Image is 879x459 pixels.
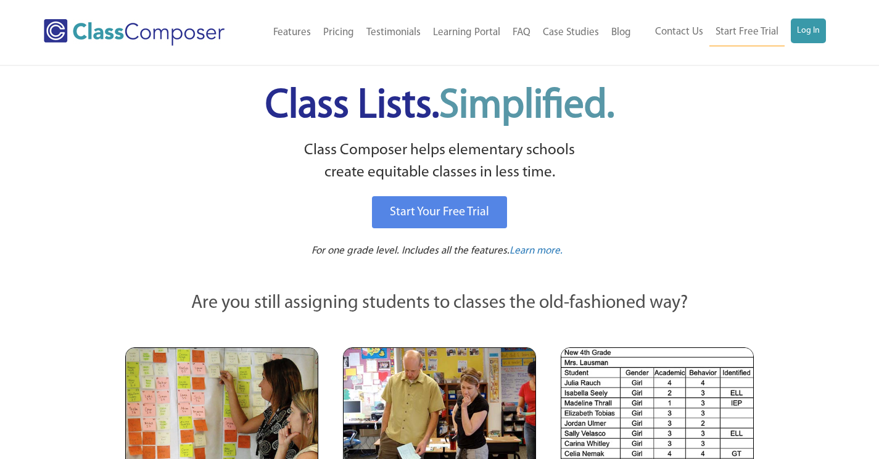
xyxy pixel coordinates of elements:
span: Class Lists. [265,86,614,126]
a: Learning Portal [427,19,506,46]
img: Class Composer [44,19,225,46]
nav: Header Menu [637,19,826,46]
a: Testimonials [360,19,427,46]
span: Learn more. [510,246,563,256]
a: Blog [605,19,637,46]
span: Start Your Free Trial [390,206,489,218]
span: For one grade level. Includes all the features. [312,246,510,256]
p: Are you still assigning students to classes the old-fashioned way? [125,290,754,317]
a: Case Studies [537,19,605,46]
nav: Header Menu [251,19,637,46]
a: Start Free Trial [709,19,785,46]
a: Learn more. [510,244,563,259]
a: Log In [791,19,826,43]
a: FAQ [506,19,537,46]
span: Simplified. [439,86,614,126]
a: Start Your Free Trial [372,196,507,228]
a: Features [267,19,317,46]
a: Pricing [317,19,360,46]
p: Class Composer helps elementary schools create equitable classes in less time. [123,139,756,184]
a: Contact Us [649,19,709,46]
